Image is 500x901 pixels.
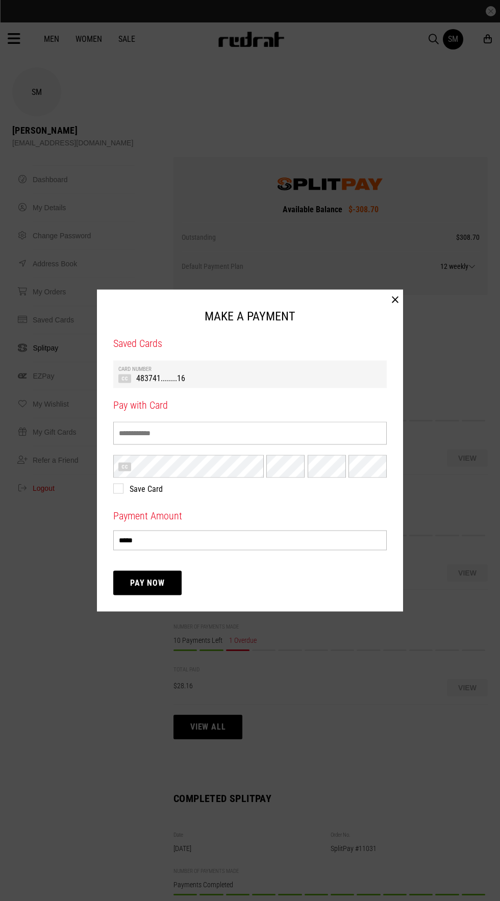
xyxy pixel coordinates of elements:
label: Save Card [113,484,377,494]
button: Pay Now [113,570,182,595]
td: 483741........16 [118,372,382,383]
th: Card Number [118,365,382,372]
h2: MAKE A PAYMENT [113,306,387,327]
button: Open LiveChat chat widget [8,4,39,35]
h3: Pay with Card [113,398,387,412]
h3: Payment Amount [113,509,387,523]
h3: Saved Cards [113,337,387,351]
